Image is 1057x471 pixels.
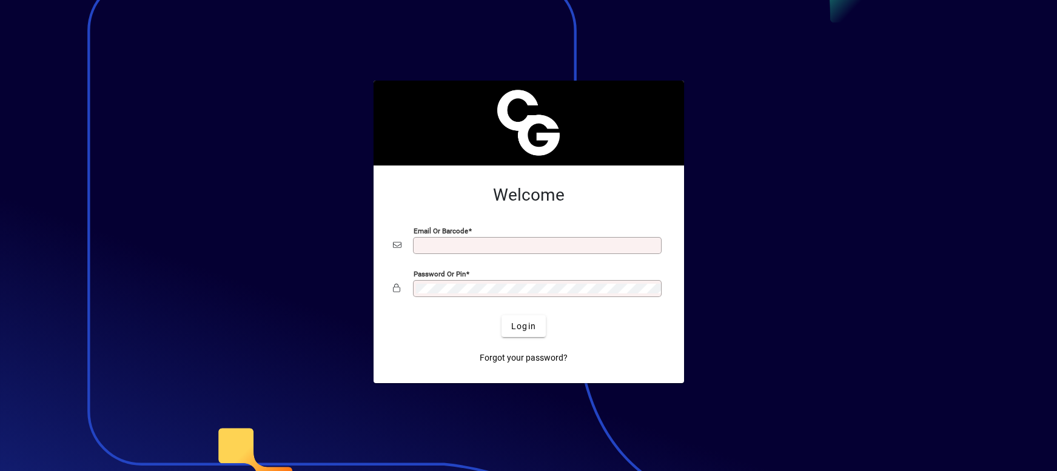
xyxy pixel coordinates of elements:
mat-label: Email or Barcode [414,227,468,235]
h2: Welcome [393,185,665,205]
button: Login [502,315,546,337]
a: Forgot your password? [475,347,572,369]
span: Login [511,320,536,333]
mat-label: Password or Pin [414,270,466,278]
span: Forgot your password? [480,352,568,364]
